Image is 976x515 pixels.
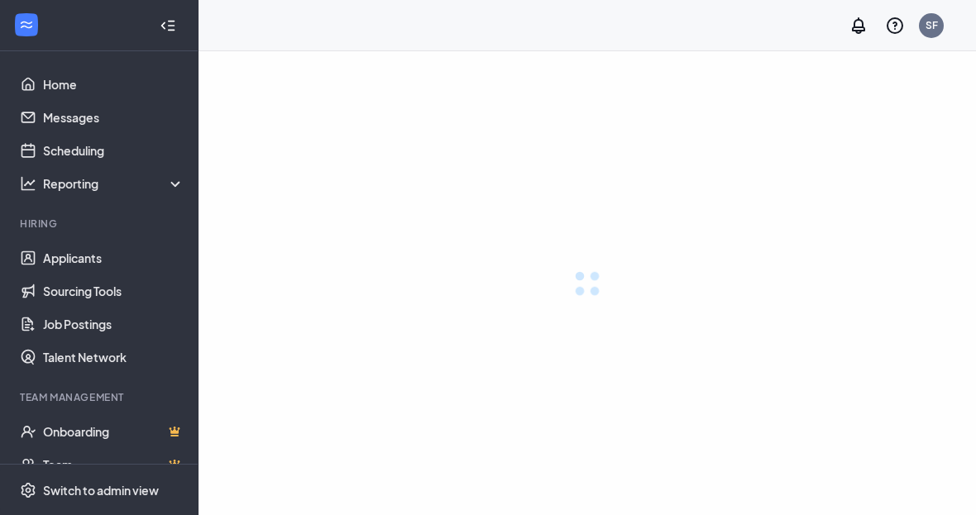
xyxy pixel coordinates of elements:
[20,390,181,404] div: Team Management
[43,241,184,274] a: Applicants
[43,482,159,498] div: Switch to admin view
[43,308,184,341] a: Job Postings
[43,448,184,481] a: TeamCrown
[20,175,36,192] svg: Analysis
[43,101,184,134] a: Messages
[43,175,185,192] div: Reporting
[849,16,868,36] svg: Notifications
[43,68,184,101] a: Home
[20,217,181,231] div: Hiring
[160,17,176,34] svg: Collapse
[20,482,36,498] svg: Settings
[43,341,184,374] a: Talent Network
[43,134,184,167] a: Scheduling
[885,16,905,36] svg: QuestionInfo
[926,18,938,32] div: SF
[43,415,184,448] a: OnboardingCrown
[43,274,184,308] a: Sourcing Tools
[18,17,35,33] svg: WorkstreamLogo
